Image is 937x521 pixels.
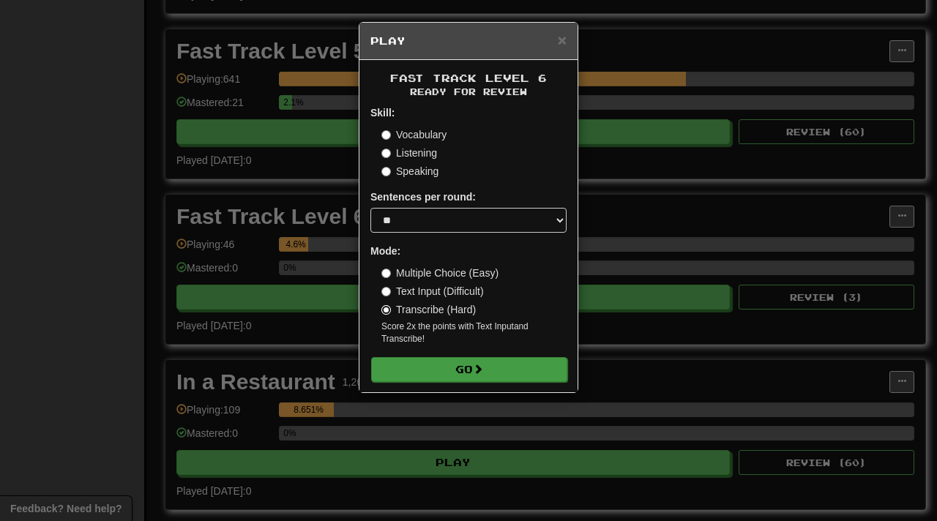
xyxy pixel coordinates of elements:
[370,86,567,98] small: Ready for Review
[381,146,437,160] label: Listening
[381,130,391,140] input: Vocabulary
[381,305,391,315] input: Transcribe (Hard)
[381,269,391,278] input: Multiple Choice (Easy)
[370,245,400,257] strong: Mode:
[390,72,547,84] span: Fast Track Level 6
[381,302,476,317] label: Transcribe (Hard)
[381,164,438,179] label: Speaking
[558,32,567,48] button: Close
[381,284,484,299] label: Text Input (Difficult)
[381,149,391,158] input: Listening
[381,266,499,280] label: Multiple Choice (Easy)
[558,31,567,48] span: ×
[381,167,391,176] input: Speaking
[370,34,567,48] h5: Play
[381,287,391,296] input: Text Input (Difficult)
[381,321,567,345] small: Score 2x the points with Text Input and Transcribe !
[381,127,447,142] label: Vocabulary
[370,107,395,119] strong: Skill:
[371,357,567,382] button: Go
[370,190,476,204] label: Sentences per round:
